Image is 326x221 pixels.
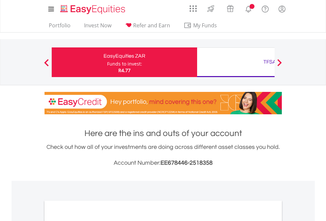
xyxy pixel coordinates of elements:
button: Next [273,62,286,69]
a: Home page [58,2,128,15]
a: AppsGrid [185,2,201,12]
h3: Account Number: [44,158,282,168]
span: My Funds [184,21,227,30]
img: grid-menu-icon.svg [190,5,197,12]
span: Refer and Earn [133,22,170,29]
a: Notifications [240,2,257,15]
span: EE678446-2518358 [161,160,213,166]
img: EasyCredit Promotion Banner [44,92,282,114]
a: Refer and Earn [122,22,173,32]
a: My Profile [274,2,290,16]
a: Invest Now [81,22,114,32]
a: Portfolio [46,22,73,32]
img: vouchers-v2.svg [225,3,236,14]
span: R4.77 [118,67,131,73]
div: Check out how all of your investments are doing across different asset classes you hold. [44,143,282,168]
a: FAQ's and Support [257,2,274,15]
img: EasyEquities_Logo.png [59,4,128,15]
a: Vouchers [221,2,240,14]
div: Funds to invest: [107,61,142,67]
img: thrive-v2.svg [205,3,216,14]
h1: Here are the ins and outs of your account [44,127,282,139]
button: Previous [40,62,53,69]
div: EasyEquities ZAR [56,51,193,61]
